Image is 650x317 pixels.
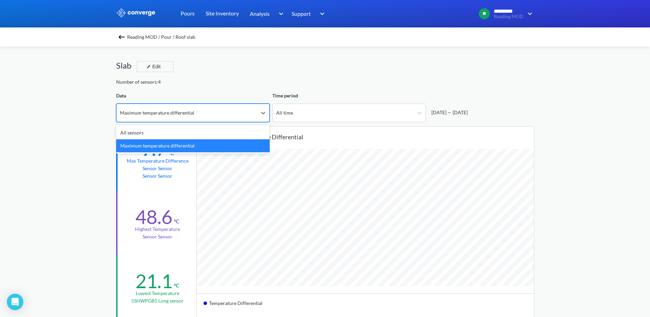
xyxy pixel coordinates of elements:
[272,92,426,99] div: Time period
[116,92,270,99] div: Data
[250,9,270,18] span: Analysis
[116,8,156,17] img: logo_ewhite.svg
[204,298,268,314] div: Temperature Differential
[143,165,172,172] p: Sensor Sensor
[147,64,151,69] img: edit-icon.svg
[118,33,126,41] img: backspace.svg
[274,10,285,18] img: downArrow.svg
[429,109,468,116] div: [DATE] — [DATE]
[143,233,172,240] p: Sensor Sensor
[127,32,195,42] span: Reading MOD / Pour / Roof slab
[135,225,180,233] div: Highest temperature
[136,290,179,297] div: Lowest temperature
[494,14,523,19] span: Reading MOD
[316,10,327,18] img: downArrow.svg
[116,59,137,72] div: Slab
[523,10,534,18] img: downArrow.svg
[144,62,162,71] div: Edit
[135,205,172,228] div: 48.6
[143,172,172,180] p: Sensor Sensor
[116,78,161,86] div: Number of sensors: 4
[116,139,270,152] div: Maximum temperature differential
[127,157,188,165] div: Max temperature difference
[120,109,194,117] div: Maximum temperature differential
[131,297,184,305] p: 5SHWPGB5 Long sensor
[208,132,534,142] div: Maximum temperature differential
[292,9,311,18] span: Support
[116,126,270,139] div: All sensors
[7,294,23,310] div: Open Intercom Messenger
[137,61,174,72] button: Edit
[276,109,293,117] div: All time
[135,269,172,293] div: 21.1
